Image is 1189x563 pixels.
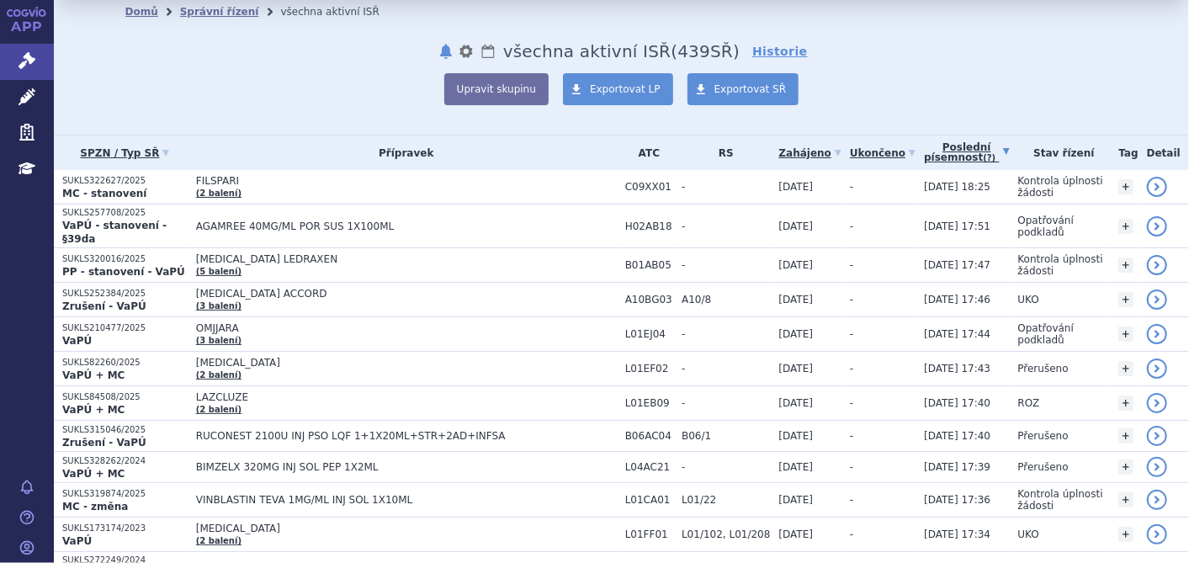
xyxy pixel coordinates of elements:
[1110,135,1138,170] th: Tag
[62,141,188,165] a: SPZN / Typ SŘ
[850,528,853,540] span: -
[682,494,770,506] span: L01/22
[125,6,158,18] a: Domů
[924,430,990,442] span: [DATE] 17:40
[682,259,770,271] span: -
[850,220,853,232] span: -
[1118,459,1133,475] a: +
[1147,457,1167,477] a: detail
[1147,426,1167,446] a: detail
[850,494,853,506] span: -
[1118,327,1133,342] a: +
[1118,527,1133,542] a: +
[1010,135,1111,170] th: Stav řízení
[924,259,990,271] span: [DATE] 17:47
[850,461,853,473] span: -
[682,328,770,340] span: -
[196,322,617,334] span: OMJJARA
[625,181,673,193] span: C09XX01
[625,528,673,540] span: L01FF01
[682,363,770,374] span: -
[779,328,814,340] span: [DATE]
[62,266,185,278] strong: PP - stanovení - VaPÚ
[1018,488,1103,512] span: Kontrola úplnosti žádosti
[62,188,146,199] strong: MC - stanovení
[62,404,125,416] strong: VaPÚ + MC
[62,523,188,534] p: SUKLS173174/2023
[625,363,673,374] span: L01EF02
[62,288,188,300] p: SUKLS252384/2025
[625,294,673,305] span: A10BG03
[779,528,814,540] span: [DATE]
[673,135,770,170] th: RS
[188,135,617,170] th: Přípravek
[850,430,853,442] span: -
[1147,255,1167,275] a: detail
[1118,258,1133,273] a: +
[779,141,841,165] a: Zahájeno
[1147,490,1167,510] a: detail
[625,328,673,340] span: L01EJ04
[687,73,799,105] a: Exportovat SŘ
[625,494,673,506] span: L01CA01
[196,220,617,232] span: AGAMREE 40MG/ML POR SUS 1X100ML
[924,220,990,232] span: [DATE] 17:51
[62,253,188,265] p: SUKLS320016/2025
[1118,179,1133,194] a: +
[196,336,242,345] a: (3 balení)
[62,501,128,513] strong: MC - změna
[779,220,814,232] span: [DATE]
[779,363,814,374] span: [DATE]
[62,488,188,500] p: SUKLS319874/2025
[196,391,617,403] span: LAZCLUZE
[779,181,814,193] span: [DATE]
[1118,492,1133,507] a: +
[196,288,617,300] span: [MEDICAL_DATA] ACCORD
[438,41,454,61] button: notifikace
[924,494,990,506] span: [DATE] 17:36
[563,73,673,105] a: Exportovat LP
[62,468,125,480] strong: VaPÚ + MC
[62,357,188,369] p: SUKLS82260/2025
[1139,135,1189,170] th: Detail
[62,220,167,245] strong: VaPÚ - stanovení - §39da
[1018,294,1039,305] span: UKO
[458,41,475,61] button: nastavení
[480,41,496,61] a: Lhůty
[590,83,661,95] span: Exportovat LP
[924,181,990,193] span: [DATE] 18:25
[180,6,259,18] a: Správní řízení
[1147,216,1167,236] a: detail
[62,437,146,449] strong: Zrušení - VaPÚ
[682,220,770,232] span: -
[714,83,787,95] span: Exportovat SŘ
[1018,175,1103,199] span: Kontrola úplnosti žádosti
[62,207,188,219] p: SUKLS257708/2025
[1018,215,1075,238] span: Opatřování podkladů
[503,41,671,61] span: všechna aktivní ISŘ
[1018,322,1075,346] span: Opatřování podkladů
[62,369,125,381] strong: VaPÚ + MC
[196,405,242,414] a: (2 balení)
[924,294,990,305] span: [DATE] 17:46
[62,455,188,467] p: SUKLS328262/2024
[617,135,673,170] th: ATC
[196,267,242,276] a: (5 balení)
[62,175,188,187] p: SUKLS322627/2025
[1147,524,1167,544] a: detail
[196,357,617,369] span: [MEDICAL_DATA]
[1018,430,1069,442] span: Přerušeno
[625,397,673,409] span: L01EB09
[682,181,770,193] span: -
[1018,397,1040,409] span: ROZ
[62,391,188,403] p: SUKLS84508/2025
[850,397,853,409] span: -
[1018,363,1069,374] span: Přerušeno
[677,41,710,61] span: 439
[924,397,990,409] span: [DATE] 17:40
[196,175,617,187] span: FILSPARI
[196,253,617,265] span: [MEDICAL_DATA] LEDRAXEN
[779,430,814,442] span: [DATE]
[1018,253,1103,277] span: Kontrola úplnosti žádosti
[196,370,242,380] a: (2 balení)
